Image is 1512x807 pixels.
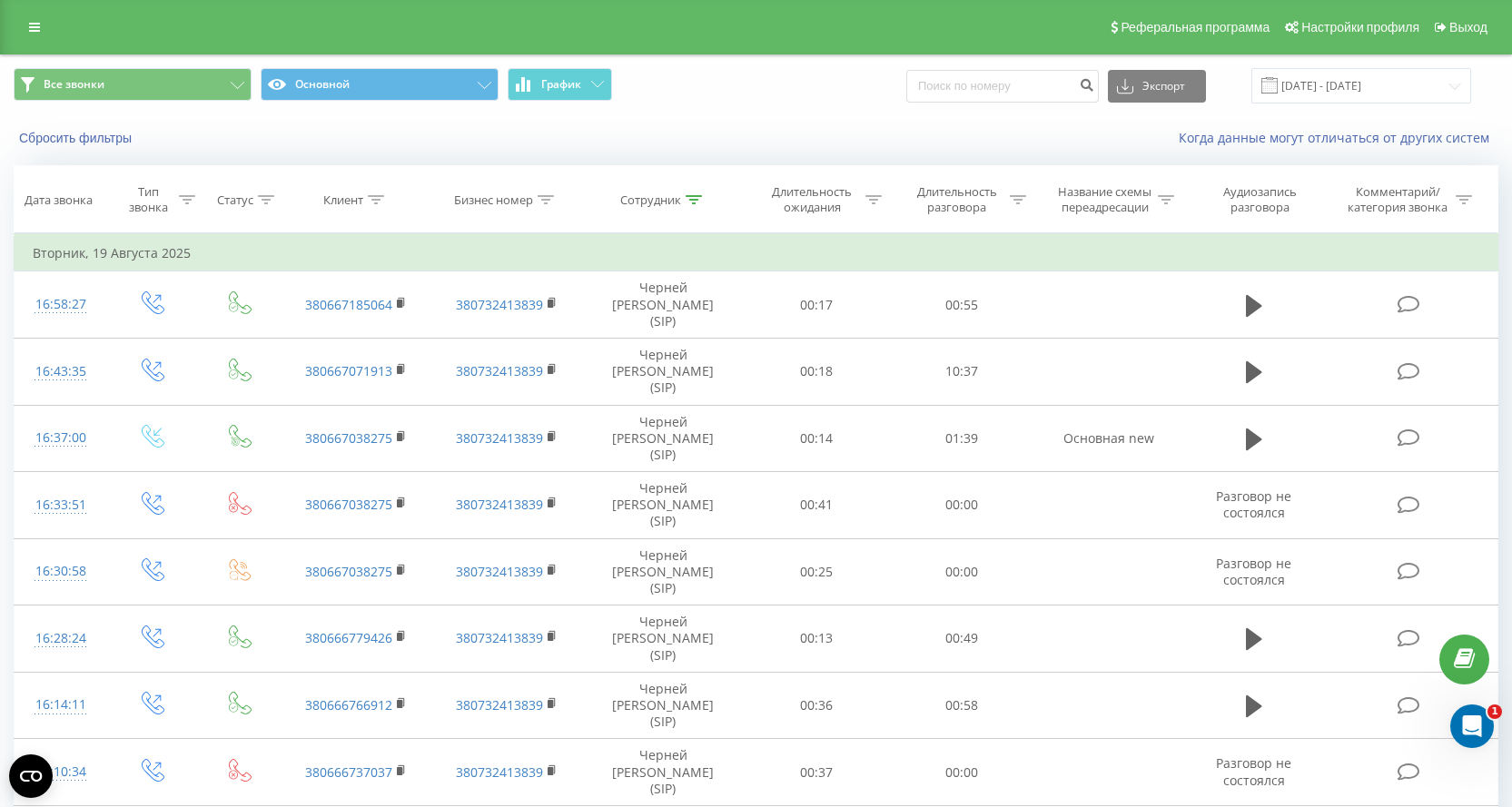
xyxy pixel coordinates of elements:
a: 380667185064 [305,296,392,313]
span: Разговор не состоялся [1216,487,1291,521]
td: 00:18 [744,338,889,405]
td: 00:58 [889,672,1034,739]
td: Черней [PERSON_NAME] (SIP) [582,538,745,605]
span: Все звонки [44,77,104,92]
div: Длительность ожидания [764,184,861,215]
td: Черней [PERSON_NAME] (SIP) [582,739,745,806]
button: Open CMP widget [9,754,53,798]
td: 00:14 [744,405,889,472]
a: 380732413839 [456,629,543,646]
a: Когда данные могут отличаться от других систем [1179,129,1498,146]
td: 00:13 [744,605,889,673]
td: 00:00 [889,739,1034,806]
td: 00:55 [889,271,1034,339]
a: 380732413839 [456,429,543,447]
div: Дата звонка [25,192,93,208]
a: 380732413839 [456,296,543,313]
a: 380667038275 [305,496,392,513]
div: Статус [217,192,253,208]
td: Вторник, 19 Августа 2025 [15,235,1498,271]
a: 380666779426 [305,629,392,646]
td: 00:49 [889,605,1034,673]
div: 16:30:58 [33,554,89,589]
a: 380666737037 [305,763,392,781]
span: Выход [1449,20,1487,34]
a: 380732413839 [456,763,543,781]
td: 00:41 [744,472,889,539]
td: 00:37 [744,739,889,806]
a: 380732413839 [456,563,543,580]
div: Бизнес номер [454,192,533,208]
td: 00:00 [889,472,1034,539]
td: Черней [PERSON_NAME] (SIP) [582,271,745,339]
div: 16:28:24 [33,621,89,656]
button: Сбросить фильтры [14,130,141,146]
div: Тип звонка [123,184,173,215]
button: Основной [261,68,499,101]
a: 380667038275 [305,563,392,580]
td: Основная new [1033,405,1184,472]
span: 1 [1487,704,1502,719]
button: График [508,68,612,101]
a: 380666766912 [305,696,392,714]
td: Черней [PERSON_NAME] (SIP) [582,605,745,673]
span: График [541,78,581,91]
a: 380667071913 [305,362,392,379]
iframe: Intercom live chat [1450,704,1494,748]
button: Экспорт [1108,70,1206,103]
input: Поиск по номеру [906,70,1099,103]
div: Клиент [323,192,363,208]
td: 00:17 [744,271,889,339]
td: 00:25 [744,538,889,605]
td: Черней [PERSON_NAME] (SIP) [582,338,745,405]
div: Длительность разговора [908,184,1005,215]
span: Настройки профиля [1301,20,1419,34]
div: 16:10:34 [33,754,89,790]
td: Черней [PERSON_NAME] (SIP) [582,672,745,739]
div: 16:43:35 [33,354,89,389]
div: 16:33:51 [33,487,89,523]
div: Сотрудник [620,192,681,208]
div: 16:14:11 [33,687,89,723]
a: 380732413839 [456,362,543,379]
td: 01:39 [889,405,1034,472]
div: 16:58:27 [33,287,89,322]
div: Аудиозапись разговора [1201,184,1319,215]
button: Все звонки [14,68,252,101]
span: Реферальная программа [1121,20,1270,34]
div: 16:37:00 [33,420,89,456]
div: Название схемы переадресации [1056,184,1153,215]
span: Разговор не состоялся [1216,555,1291,588]
span: Разговор не состоялся [1216,754,1291,788]
a: 380732413839 [456,496,543,513]
td: 00:36 [744,672,889,739]
td: Черней [PERSON_NAME] (SIP) [582,472,745,539]
a: 380732413839 [456,696,543,714]
td: 10:37 [889,338,1034,405]
td: Черней [PERSON_NAME] (SIP) [582,405,745,472]
div: Комментарий/категория звонка [1345,184,1451,215]
a: 380667038275 [305,429,392,447]
td: 00:00 [889,538,1034,605]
